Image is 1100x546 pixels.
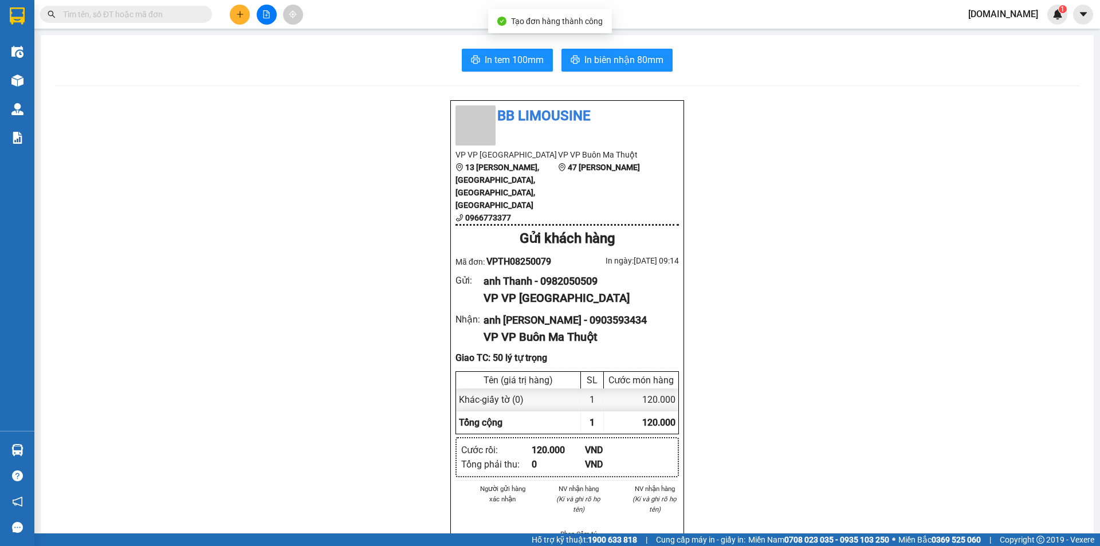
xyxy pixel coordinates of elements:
span: 1 [1060,5,1064,13]
span: Khác - giấy tờ (0) [459,394,524,405]
strong: 0369 525 060 [932,535,981,544]
sup: 1 [1059,5,1067,13]
div: anh Thanh - 0982050509 [484,273,670,289]
li: NV nhận hàng [555,484,603,494]
button: printerIn biên nhận 80mm [561,49,673,72]
span: copyright [1036,536,1044,544]
img: icon-new-feature [1052,9,1063,19]
button: plus [230,5,250,25]
button: aim [283,5,303,25]
div: Mã đơn: [455,254,567,269]
span: In biên nhận 80mm [584,53,663,67]
div: Tên (giá trị hàng) [459,375,577,386]
span: [DOMAIN_NAME] [959,7,1047,21]
div: anh [PERSON_NAME] - 0903593434 [484,312,670,328]
div: Giao TC: 50 lý tự trọng [455,351,679,365]
span: VPTH08250079 [486,256,551,267]
div: Gửi : [455,273,484,288]
div: 120.000 [604,388,678,411]
button: caret-down [1073,5,1093,25]
div: Gửi khách hàng [455,228,679,250]
i: (Kí và ghi rõ họ tên) [632,495,677,513]
div: VP VP [GEOGRAPHIC_DATA] [484,289,670,307]
span: environment [558,163,566,171]
div: VND [585,443,638,457]
span: Miền Bắc [898,533,981,546]
span: Tạo đơn hàng thành công [511,17,603,26]
span: Hỗ trợ kỹ thuật: [532,533,637,546]
div: In ngày: [DATE] 09:14 [567,254,679,267]
span: printer [471,55,480,66]
span: message [12,522,23,533]
div: 1 [581,388,604,411]
span: 120.000 [642,417,675,428]
li: NV nhận hàng [630,484,679,494]
div: 120.000 [532,443,585,457]
div: VND [585,457,638,472]
span: environment [455,163,463,171]
div: 0 [532,457,585,472]
div: Cước rồi : [461,443,532,457]
b: 13 [PERSON_NAME], [GEOGRAPHIC_DATA], [GEOGRAPHIC_DATA], [GEOGRAPHIC_DATA] [455,163,539,210]
li: BB Limousine [455,105,679,127]
span: search [48,10,56,18]
span: phone [455,214,463,222]
img: warehouse-icon [11,46,23,58]
div: Cước món hàng [607,375,675,386]
span: ⚪️ [892,537,895,542]
b: 47 [PERSON_NAME] [568,163,640,172]
img: solution-icon [11,132,23,144]
span: Cung cấp máy in - giấy in: [656,533,745,546]
li: Người gửi hàng xác nhận [478,484,527,504]
span: check-circle [497,17,506,26]
span: | [989,533,991,546]
strong: 0708 023 035 - 0935 103 250 [784,535,889,544]
div: VP VP Buôn Ma Thuột [484,328,670,346]
input: Tìm tên, số ĐT hoặc mã đơn [63,8,198,21]
b: 0966773377 [465,213,511,222]
span: Tổng cộng [459,417,502,428]
img: logo-vxr [10,7,25,25]
img: warehouse-icon [11,444,23,456]
span: notification [12,496,23,507]
div: SL [584,375,600,386]
div: Tổng phải thu : [461,457,532,472]
img: warehouse-icon [11,74,23,87]
strong: 1900 633 818 [588,535,637,544]
span: aim [289,10,297,18]
li: VP VP Buôn Ma Thuột [558,148,661,161]
span: 1 [590,417,595,428]
span: Miền Nam [748,533,889,546]
li: Phan Cẩm tú [555,529,603,539]
span: caret-down [1078,9,1089,19]
button: file-add [257,5,277,25]
span: printer [571,55,580,66]
span: file-add [262,10,270,18]
span: plus [236,10,244,18]
img: warehouse-icon [11,103,23,115]
button: printerIn tem 100mm [462,49,553,72]
i: (Kí và ghi rõ họ tên) [556,495,600,513]
div: Nhận : [455,312,484,327]
span: question-circle [12,470,23,481]
span: | [646,533,647,546]
li: VP VP [GEOGRAPHIC_DATA] [455,148,558,161]
span: In tem 100mm [485,53,544,67]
